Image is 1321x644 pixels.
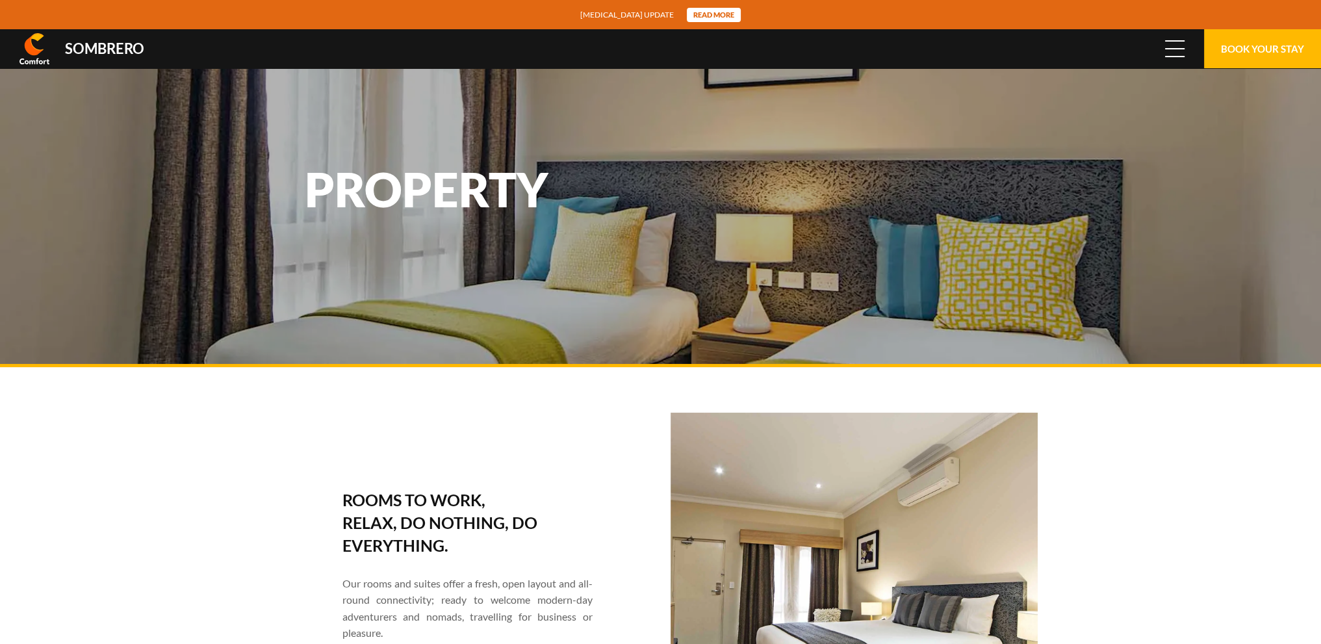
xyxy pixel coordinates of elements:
h1: Property [305,166,662,213]
button: Book Your Stay [1204,29,1321,68]
img: Comfort Inn & Suites Sombrero [19,33,49,64]
span: [MEDICAL_DATA] update [580,8,674,21]
button: Menu [1155,29,1194,68]
div: Sombrero [65,42,144,56]
span: Menu [1165,42,1185,56]
p: Our rooms and suites offer a fresh, open layout and all-round connectivity; ready to welcome mode... [342,575,593,641]
h2: Rooms to work, relax, do nothing, do everything. [342,489,543,557]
